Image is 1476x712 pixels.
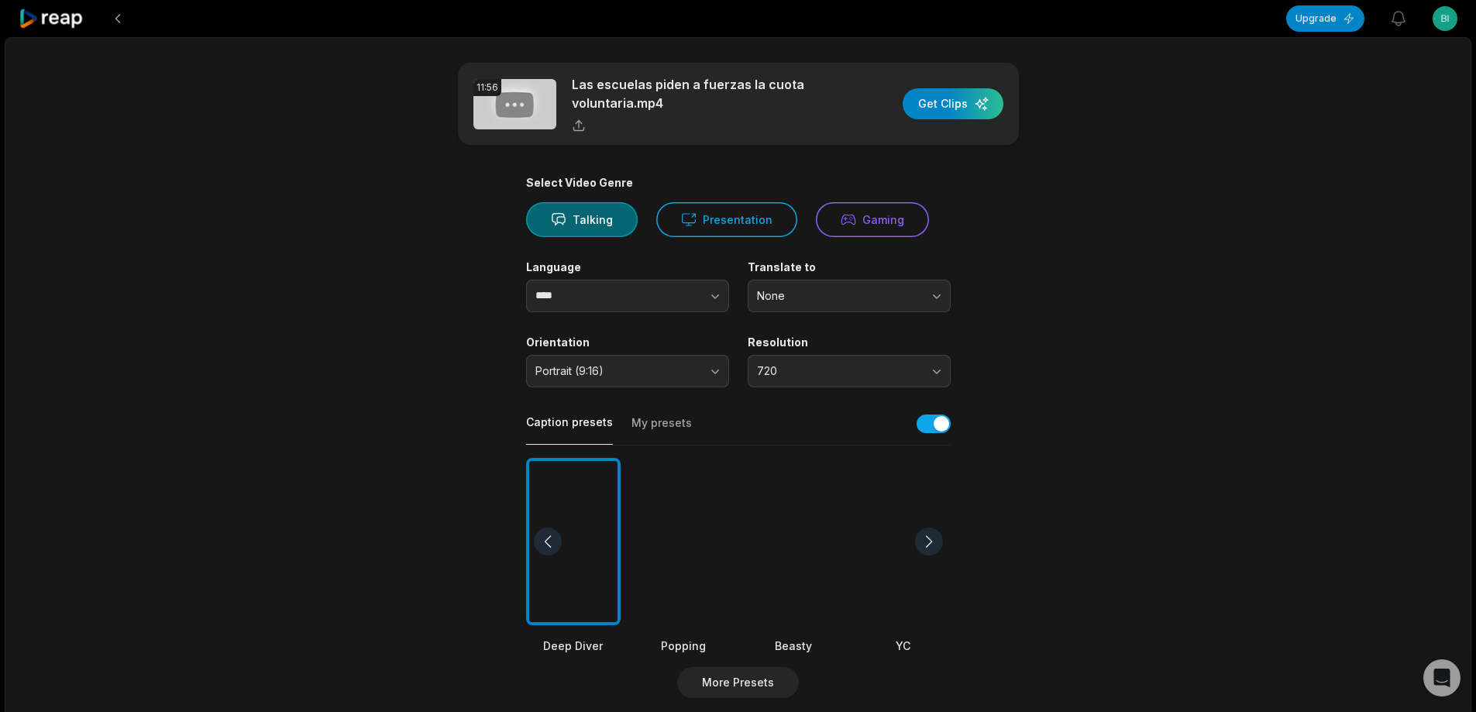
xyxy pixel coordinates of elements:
div: Open Intercom Messenger [1423,659,1461,697]
button: Gaming [816,202,929,237]
button: None [748,280,951,312]
div: Popping [636,638,731,654]
button: Talking [526,202,638,237]
label: Resolution [748,335,951,349]
p: Las escuelas piden a fuerzas la cuota voluntaria.mp4 [572,75,839,112]
button: Presentation [656,202,797,237]
button: My presets [631,415,692,445]
label: Translate to [748,260,951,274]
span: Portrait (9:16) [535,364,698,378]
button: Get Clips [903,88,1003,119]
button: 720 [748,355,951,387]
button: Caption presets [526,414,613,445]
span: 720 [757,364,920,378]
span: None [757,289,920,303]
button: More Presets [677,667,799,698]
label: Orientation [526,335,729,349]
button: Portrait (9:16) [526,355,729,387]
label: Language [526,260,729,274]
button: Upgrade [1286,5,1364,32]
div: Beasty [746,638,841,654]
div: Select Video Genre [526,176,951,190]
div: Deep Diver [526,638,621,654]
div: 11:56 [473,79,501,96]
div: YC [856,638,951,654]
